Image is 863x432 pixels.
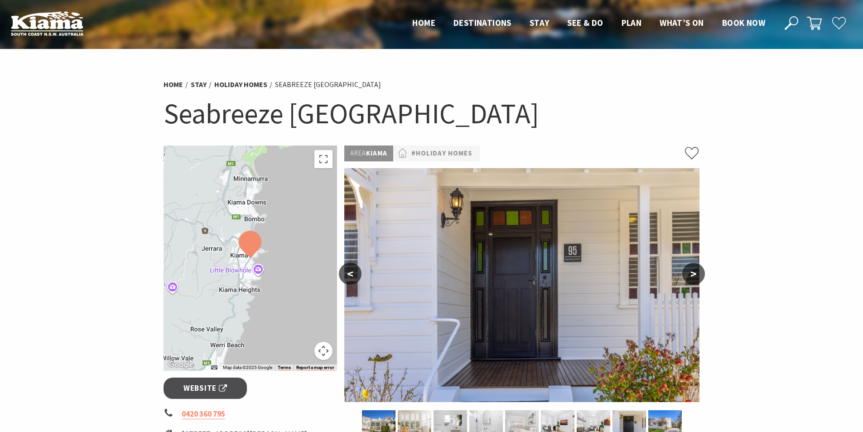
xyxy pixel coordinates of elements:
a: 0420 360 795 [182,409,225,419]
span: What’s On [660,17,704,28]
span: See & Do [567,17,603,28]
a: Holiday Homes [214,80,267,89]
span: Destinations [453,17,511,28]
a: Home [164,80,183,89]
a: Report a map error [296,365,334,370]
span: Website [183,382,227,394]
a: #Holiday Homes [411,148,472,159]
span: Map data ©2025 Google [223,365,272,370]
span: Stay [530,17,550,28]
li: Seabreeze [GEOGRAPHIC_DATA] [275,79,381,91]
a: Stay [191,80,207,89]
button: Keyboard shortcuts [211,364,217,371]
span: Book now [722,17,765,28]
button: > [682,263,705,285]
a: Website [164,378,247,399]
span: Plan [622,17,642,28]
img: Kiama Logo [11,11,83,36]
img: Google [166,359,196,371]
h1: Seabreeze [GEOGRAPHIC_DATA] [164,95,700,132]
button: Toggle fullscreen view [314,150,333,168]
span: Area [350,149,366,157]
button: Map camera controls [314,342,333,360]
a: Terms (opens in new tab) [278,365,291,370]
nav: Main Menu [403,16,774,31]
button: < [339,263,362,285]
a: Open this area in Google Maps (opens a new window) [166,359,196,371]
p: Kiama [344,146,393,161]
span: Home [412,17,435,28]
